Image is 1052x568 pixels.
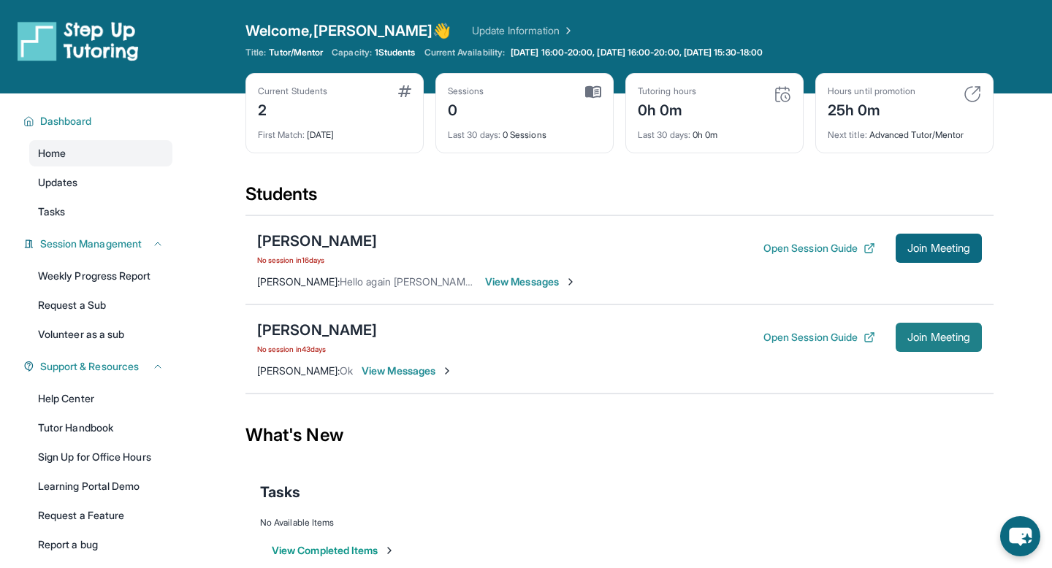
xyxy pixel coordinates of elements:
[763,241,875,256] button: Open Session Guide
[441,365,453,377] img: Chevron-Right
[29,473,172,499] a: Learning Portal Demo
[448,129,500,140] span: Last 30 days :
[485,275,576,289] span: View Messages
[332,47,372,58] span: Capacity:
[29,140,172,166] a: Home
[511,47,763,58] span: [DATE] 16:00-20:00, [DATE] 16:00-20:00, [DATE] 15:30-18:00
[245,183,994,215] div: Students
[269,47,323,58] span: Tutor/Mentor
[340,275,653,288] span: Hello again [PERSON_NAME]! Are you able to see these messages?
[29,292,172,318] a: Request a Sub
[245,403,994,467] div: What's New
[896,234,982,263] button: Join Meeting
[245,47,266,58] span: Title:
[565,276,576,288] img: Chevron-Right
[585,85,601,99] img: card
[257,231,377,251] div: [PERSON_NAME]
[638,120,791,141] div: 0h 0m
[34,359,164,374] button: Support & Resources
[560,23,574,38] img: Chevron Right
[260,482,300,502] span: Tasks
[40,237,142,251] span: Session Management
[257,364,340,377] span: [PERSON_NAME] :
[1000,516,1040,556] button: chat-button
[40,359,139,374] span: Support & Resources
[638,129,690,140] span: Last 30 days :
[907,333,970,342] span: Join Meeting
[258,85,327,97] div: Current Students
[257,254,377,266] span: No session in 16 days
[472,23,574,38] a: Update Information
[29,385,172,412] a: Help Center
[340,364,353,377] span: Ok
[828,85,915,97] div: Hours until promotion
[375,47,416,58] span: 1 Students
[29,199,172,225] a: Tasks
[34,237,164,251] button: Session Management
[398,85,411,97] img: card
[448,85,484,97] div: Sessions
[828,97,915,120] div: 25h 0m
[245,20,451,41] span: Welcome, [PERSON_NAME] 👋
[29,263,172,289] a: Weekly Progress Report
[257,320,377,340] div: [PERSON_NAME]
[257,275,340,288] span: [PERSON_NAME] :
[38,204,65,219] span: Tasks
[638,85,696,97] div: Tutoring hours
[424,47,505,58] span: Current Availability:
[258,97,327,120] div: 2
[828,129,867,140] span: Next title :
[38,175,78,190] span: Updates
[38,146,66,161] span: Home
[272,543,395,558] button: View Completed Items
[18,20,139,61] img: logo
[29,321,172,348] a: Volunteer as a sub
[34,114,164,128] button: Dashboard
[29,169,172,196] a: Updates
[774,85,791,103] img: card
[508,47,766,58] a: [DATE] 16:00-20:00, [DATE] 16:00-20:00, [DATE] 15:30-18:00
[828,120,981,141] div: Advanced Tutor/Mentor
[29,531,172,558] a: Report a bug
[29,444,172,470] a: Sign Up for Office Hours
[907,244,970,253] span: Join Meeting
[448,120,601,141] div: 0 Sessions
[40,114,92,128] span: Dashboard
[362,364,453,378] span: View Messages
[29,502,172,529] a: Request a Feature
[257,343,377,355] span: No session in 43 days
[258,120,411,141] div: [DATE]
[448,97,484,120] div: 0
[763,330,875,345] button: Open Session Guide
[638,97,696,120] div: 0h 0m
[896,323,982,352] button: Join Meeting
[260,517,979,529] div: No Available Items
[258,129,305,140] span: First Match :
[964,85,981,103] img: card
[29,415,172,441] a: Tutor Handbook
